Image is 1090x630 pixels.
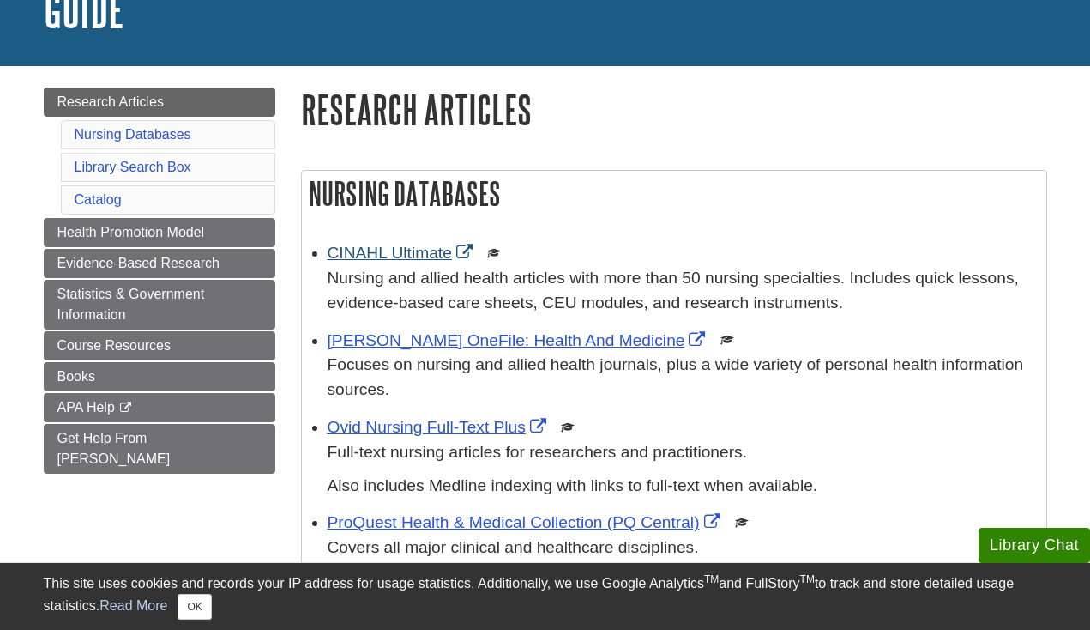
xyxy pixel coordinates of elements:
i: This link opens in a new window [118,403,133,414]
a: Library Search Box [75,160,191,174]
span: Evidence-Based Research [57,256,220,270]
p: Nursing and allied health articles with more than 50 nursing specialties. Includes quick lessons,... [328,266,1038,316]
a: Catalog [75,192,122,207]
span: Books [57,369,95,384]
span: Course Resources [57,338,172,353]
a: Link opens in new window [328,244,477,262]
a: Books [44,362,275,391]
a: Course Resources [44,331,275,360]
img: Scholarly or Peer Reviewed [720,333,734,347]
span: Health Promotion Model [57,225,205,239]
a: Evidence-Based Research [44,249,275,278]
a: Link opens in new window [328,418,551,436]
h2: Nursing Databases [302,171,1046,216]
button: Close [178,594,211,620]
div: This site uses cookies and records your IP address for usage statistics. Additionally, we use Goo... [44,573,1047,620]
p: Also includes Medline indexing with links to full-text when available. [328,474,1038,499]
span: APA Help [57,400,115,415]
img: Scholarly or Peer Reviewed [735,516,749,530]
sup: TM [704,573,719,585]
a: Statistics & Government Information [44,280,275,330]
div: Guide Page Menu [44,88,275,474]
a: Read More [99,598,167,613]
a: Health Promotion Model [44,218,275,247]
sup: TM [800,573,815,585]
h1: Research Articles [301,88,1047,131]
a: Get Help From [PERSON_NAME] [44,424,275,474]
img: Scholarly or Peer Reviewed [561,421,575,434]
p: Full-text nursing articles for researchers and practitioners. [328,440,1038,465]
p: Covers all major clinical and healthcare disciplines. [328,536,1038,560]
a: Research Articles [44,88,275,117]
a: Link opens in new window [328,513,725,531]
a: Link opens in new window [328,331,710,349]
button: Library Chat [979,528,1090,563]
span: Research Articles [57,94,165,109]
span: Get Help From [PERSON_NAME] [57,431,171,466]
span: Statistics & Government Information [57,287,205,322]
img: Scholarly or Peer Reviewed [487,246,501,260]
a: APA Help [44,393,275,422]
p: Focuses on nursing and allied health journals, plus a wide variety of personal health information... [328,353,1038,403]
a: Nursing Databases [75,127,191,142]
